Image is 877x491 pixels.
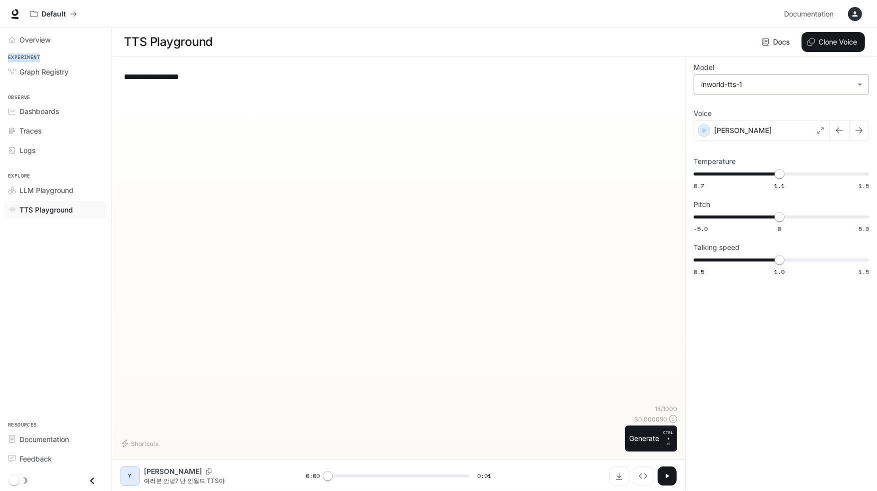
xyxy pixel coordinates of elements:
[714,125,772,135] p: [PERSON_NAME]
[19,145,35,155] span: Logs
[122,468,138,484] div: Y
[19,125,41,136] span: Traces
[26,4,81,24] button: All workspaces
[19,66,68,77] span: Graph Registry
[202,468,216,474] button: Copy Voice ID
[306,471,320,481] span: 0:00
[19,204,73,215] span: TTS Playground
[694,75,869,94] div: inworld-tts-1
[144,476,282,485] p: 여러분 안녕? 난 인월드 TTS야
[859,224,869,233] span: 5.0
[4,430,107,448] a: Documentation
[144,466,202,476] p: [PERSON_NAME]
[802,32,865,52] button: Clone Voice
[19,453,52,464] span: Feedback
[701,79,853,89] div: inworld-tts-1
[778,224,781,233] span: 0
[859,267,869,276] span: 1.5
[625,425,677,451] button: GenerateCTRL +⏎
[4,102,107,120] a: Dashboards
[4,181,107,199] a: LLM Playground
[19,34,50,45] span: Overview
[19,185,73,195] span: LLM Playground
[634,415,667,423] p: $ 0.000090
[694,244,740,251] p: Talking speed
[694,64,714,71] p: Model
[124,32,213,52] h1: TTS Playground
[694,267,704,276] span: 0.5
[760,32,794,52] a: Docs
[663,429,673,441] p: CTRL +
[694,201,710,208] p: Pitch
[120,435,162,451] button: Shortcuts
[4,141,107,159] a: Logs
[694,110,712,117] p: Voice
[633,466,653,486] button: Inspect
[4,201,107,218] a: TTS Playground
[694,224,708,233] span: -5.0
[19,434,69,444] span: Documentation
[780,4,841,24] a: Documentation
[609,466,629,486] button: Download audio
[19,106,59,116] span: Dashboards
[859,181,869,190] span: 1.5
[4,31,107,48] a: Overview
[4,122,107,139] a: Traces
[774,181,785,190] span: 1.1
[663,429,673,447] p: ⏎
[655,404,677,413] p: 18 / 1000
[694,158,736,165] p: Temperature
[694,181,704,190] span: 0.7
[41,10,66,18] p: Default
[774,267,785,276] span: 1.0
[81,470,103,491] button: Close drawer
[784,8,834,20] span: Documentation
[4,63,107,80] a: Graph Registry
[9,474,19,485] span: Dark mode toggle
[477,471,491,481] span: 0:01
[4,450,107,467] a: Feedback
